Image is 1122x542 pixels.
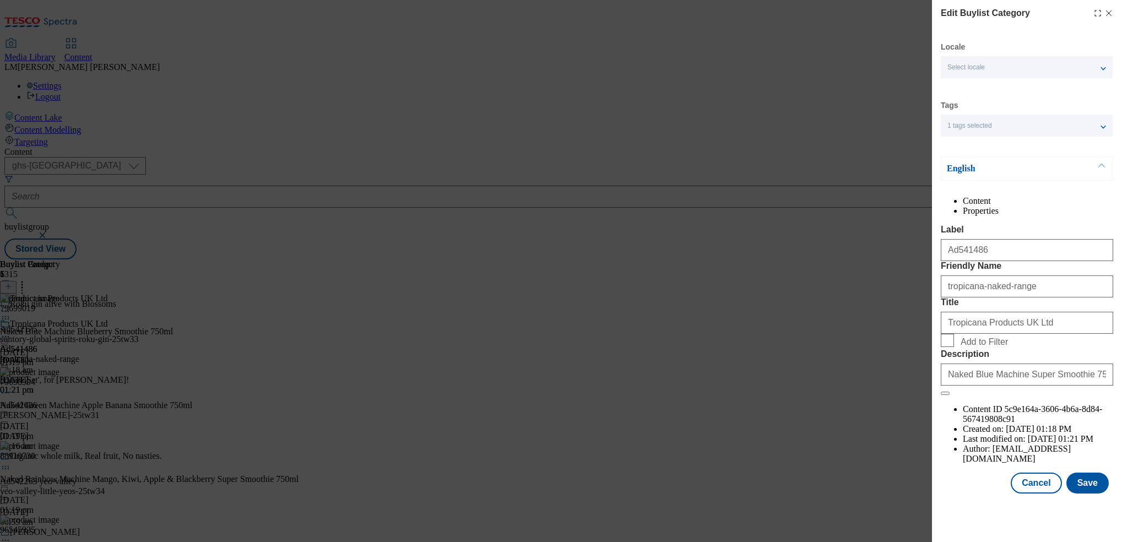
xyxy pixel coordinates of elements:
li: Last modified on: [963,434,1113,444]
label: Friendly Name [941,261,1113,271]
input: Enter Friendly Name [941,275,1113,297]
li: Author: [963,444,1113,464]
button: Save [1066,473,1109,494]
li: Content ID [963,404,1113,424]
h4: Edit Buylist Category [941,7,1030,20]
span: [DATE] 01:18 PM [1006,424,1071,433]
li: Created on: [963,424,1113,434]
input: Enter Description [941,364,1113,386]
span: [DATE] 01:21 PM [1028,434,1093,443]
label: Locale [941,44,965,50]
span: 1 tags selected [947,122,992,130]
button: Select locale [941,56,1113,78]
label: Description [941,349,1113,359]
span: [EMAIL_ADDRESS][DOMAIN_NAME] [963,444,1071,463]
label: Label [941,225,1113,235]
button: Cancel [1011,473,1061,494]
span: 5c9e164a-3606-4b6a-8d84-567419808c91 [963,404,1102,424]
input: Enter Label [941,239,1113,261]
label: Title [941,297,1113,307]
span: Add to Filter [961,337,1008,347]
input: Enter Title [941,312,1113,334]
label: Tags [941,102,958,109]
li: Properties [963,206,1113,216]
span: Select locale [947,63,985,72]
li: Content [963,196,1113,206]
p: English [947,163,1063,174]
button: 1 tags selected [941,115,1113,137]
